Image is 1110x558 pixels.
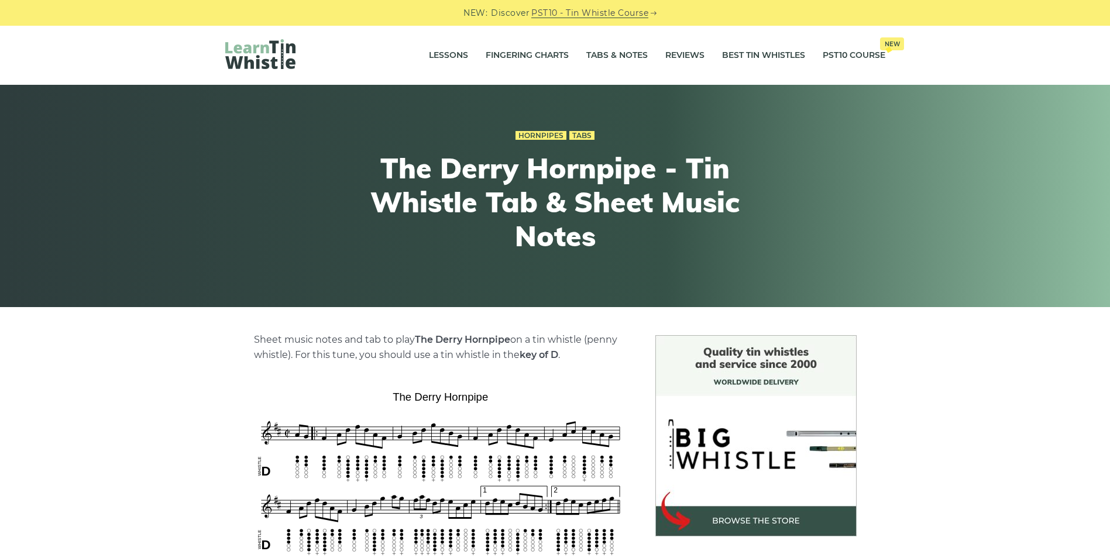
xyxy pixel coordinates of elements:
img: BigWhistle Tin Whistle Store [655,335,857,536]
a: PST10 CourseNew [823,41,885,70]
strong: key of D [520,349,558,360]
h1: The Derry Hornpipe - Tin Whistle Tab & Sheet Music Notes [340,151,771,253]
a: Best Tin Whistles [722,41,805,70]
a: Fingering Charts [486,41,569,70]
span: New [880,37,904,50]
a: Tabs [569,131,594,140]
strong: The Derry Hornpipe [415,334,510,345]
img: LearnTinWhistle.com [225,39,295,69]
a: Lessons [429,41,468,70]
p: Sheet music notes and tab to play on a tin whistle (penny whistle). For this tune, you should use... [254,332,627,363]
a: Tabs & Notes [586,41,648,70]
a: Reviews [665,41,705,70]
a: Hornpipes [516,131,566,140]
